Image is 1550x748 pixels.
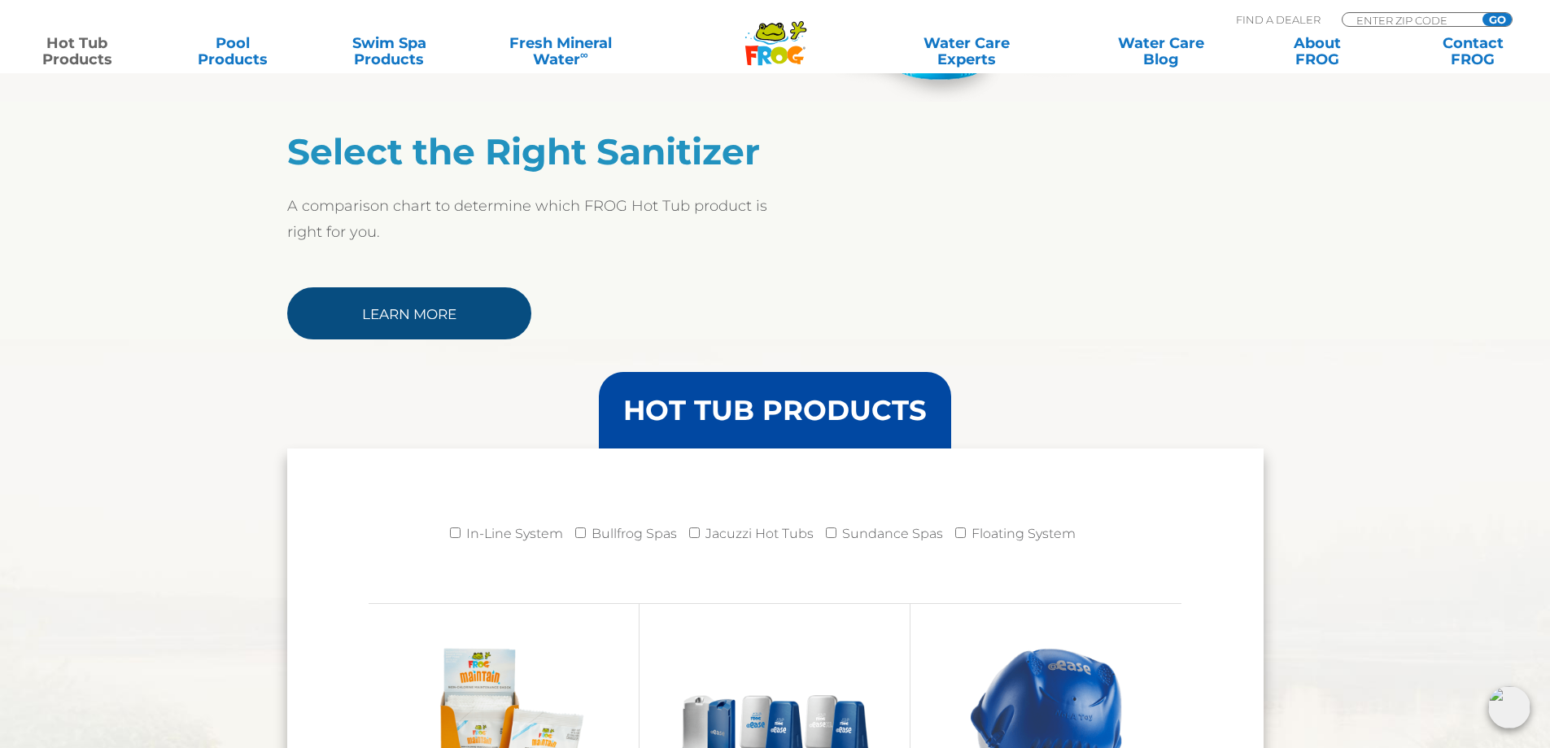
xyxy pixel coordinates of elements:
label: Jacuzzi Hot Tubs [705,518,814,550]
p: Find A Dealer [1236,12,1321,27]
a: Fresh MineralWater∞ [484,35,636,68]
a: PoolProducts [172,35,294,68]
h3: HOT TUB PRODUCTS [623,396,927,424]
input: GO [1482,13,1512,26]
label: Sundance Spas [842,518,943,550]
a: Hot TubProducts [16,35,138,68]
a: Water CareBlog [1100,35,1221,68]
sup: ∞ [580,48,588,61]
a: Water CareExperts [868,35,1065,68]
h2: Select the Right Sanitizer [287,130,775,173]
a: Swim SpaProducts [329,35,450,68]
a: AboutFROG [1256,35,1378,68]
img: openIcon [1488,686,1530,728]
p: A comparison chart to determine which FROG Hot Tub product is right for you. [287,193,775,245]
a: ContactFROG [1412,35,1534,68]
label: Bullfrog Spas [592,518,677,550]
input: Zip Code Form [1355,13,1465,27]
a: Learn More [287,287,531,339]
label: Floating System [971,518,1076,550]
label: In-Line System [466,518,563,550]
